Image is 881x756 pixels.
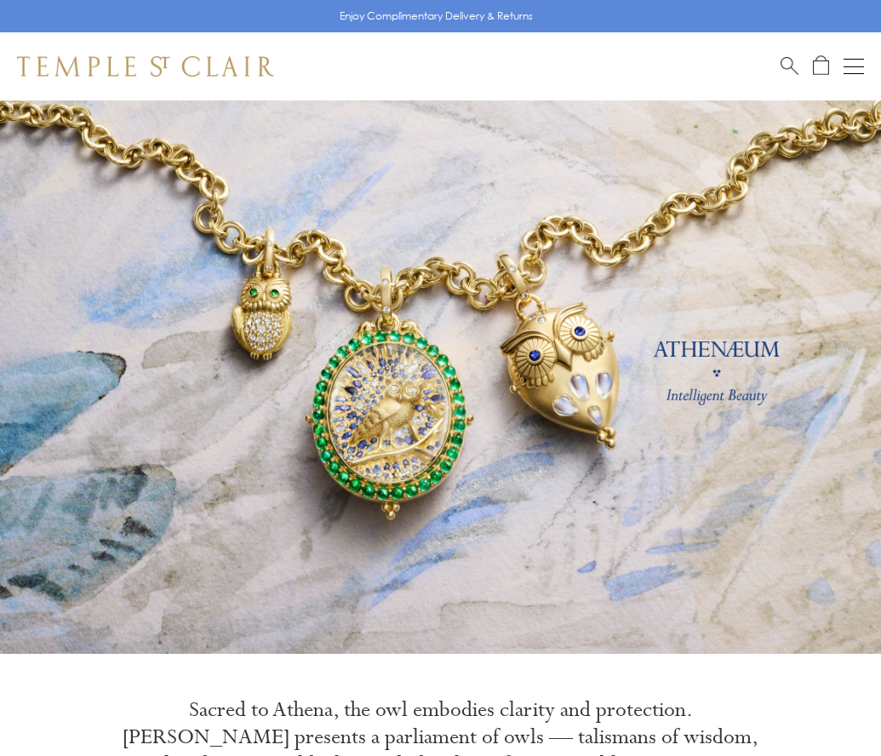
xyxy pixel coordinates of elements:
a: Open Shopping Bag [813,55,829,77]
button: Open navigation [844,56,864,77]
img: Temple St. Clair [17,56,274,77]
a: Search [781,55,798,77]
p: Enjoy Complimentary Delivery & Returns [340,8,533,25]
